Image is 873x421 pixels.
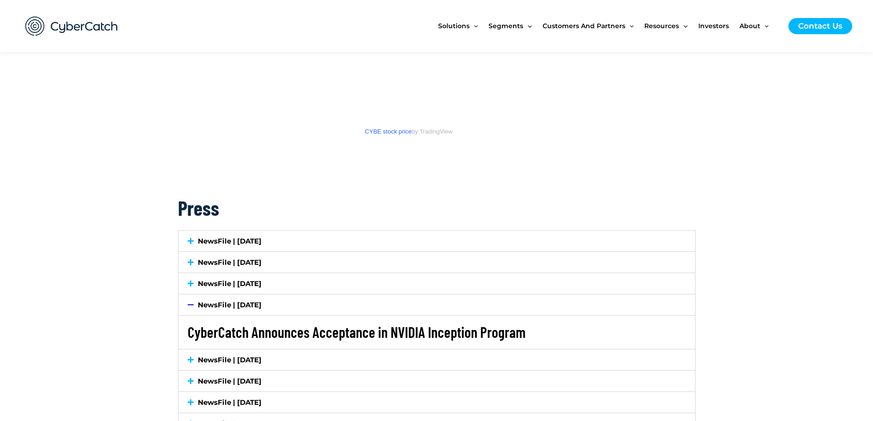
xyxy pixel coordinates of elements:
[198,258,262,267] a: NewsFile | [DATE]
[760,6,769,45] span: Menu Toggle
[523,6,531,45] span: Menu Toggle
[698,6,729,45] span: Investors
[788,18,852,34] a: Contact Us
[16,7,127,45] img: CyberCatch
[188,323,525,341] a: CyberCatch Announces Acceptance in NVIDIA Inception Program
[438,6,779,45] nav: Site Navigation: New Main Menu
[365,128,412,135] a: CYBE stock price
[488,6,523,45] span: Segments
[178,124,640,139] div: by TradingView
[198,355,262,364] a: NewsFile | [DATE]
[470,6,478,45] span: Menu Toggle
[198,398,262,407] a: NewsFile | [DATE]
[198,377,262,385] a: NewsFile | [DATE]
[625,6,634,45] span: Menu Toggle
[198,237,262,245] a: NewsFile | [DATE]
[178,195,696,221] h2: Press
[679,6,687,45] span: Menu Toggle
[438,6,470,45] span: Solutions
[644,6,679,45] span: Resources
[698,6,739,45] a: Investors
[543,6,625,45] span: Customers and Partners
[739,6,760,45] span: About
[198,279,262,288] a: NewsFile | [DATE]
[198,300,262,309] a: NewsFile | [DATE]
